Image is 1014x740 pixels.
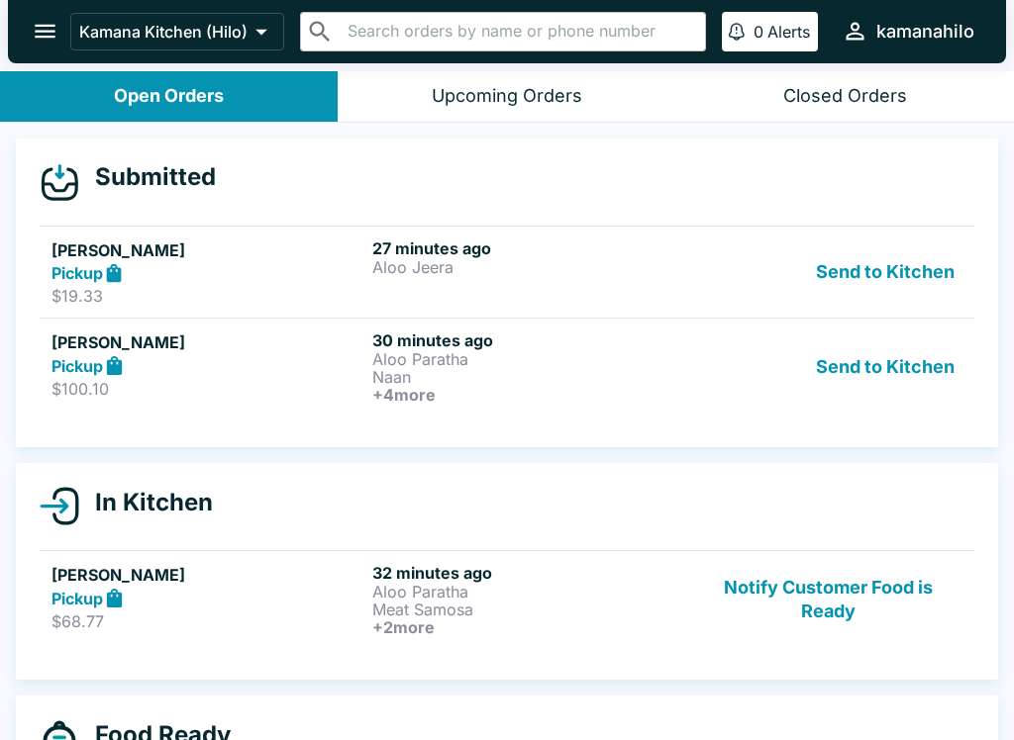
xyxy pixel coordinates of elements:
h6: + 4 more [372,386,685,404]
h5: [PERSON_NAME] [51,238,364,262]
h4: In Kitchen [79,488,213,517]
p: Aloo Jeera [372,258,685,276]
button: Notify Customer Food is Ready [694,563,963,636]
p: Alerts [767,22,810,42]
div: Upcoming Orders [432,85,582,108]
h4: Submitted [79,162,216,192]
p: $19.33 [51,286,364,306]
h6: 27 minutes ago [372,238,685,258]
p: $68.77 [51,611,364,631]
div: Closed Orders [783,85,907,108]
p: Naan [372,368,685,386]
h6: + 2 more [372,618,685,636]
button: Send to Kitchen [808,330,963,404]
h6: 30 minutes ago [372,330,685,350]
a: [PERSON_NAME]Pickup$100.1030 minutes agoAloo ParathaNaan+4moreSend to Kitchen [40,318,974,416]
button: Kamana Kitchen (Hilo) [70,13,284,50]
strong: Pickup [51,356,103,376]
strong: Pickup [51,589,103,608]
h5: [PERSON_NAME] [51,330,364,354]
p: 0 [754,22,763,42]
p: Kamana Kitchen (Hilo) [79,22,248,42]
button: open drawer [20,6,70,56]
button: kamanahilo [834,10,982,52]
h6: 32 minutes ago [372,563,685,583]
input: Search orders by name or phone number [342,18,697,46]
a: [PERSON_NAME]Pickup$68.7732 minutes agoAloo ParathaMeat Samosa+2moreNotify Customer Food is Ready [40,550,974,648]
p: Aloo Paratha [372,583,685,601]
p: $100.10 [51,379,364,399]
p: Meat Samosa [372,601,685,618]
div: kamanahilo [876,20,974,44]
a: [PERSON_NAME]Pickup$19.3327 minutes agoAloo JeeraSend to Kitchen [40,226,974,319]
button: Send to Kitchen [808,238,963,307]
p: Aloo Paratha [372,350,685,368]
strong: Pickup [51,263,103,283]
h5: [PERSON_NAME] [51,563,364,587]
div: Open Orders [114,85,224,108]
